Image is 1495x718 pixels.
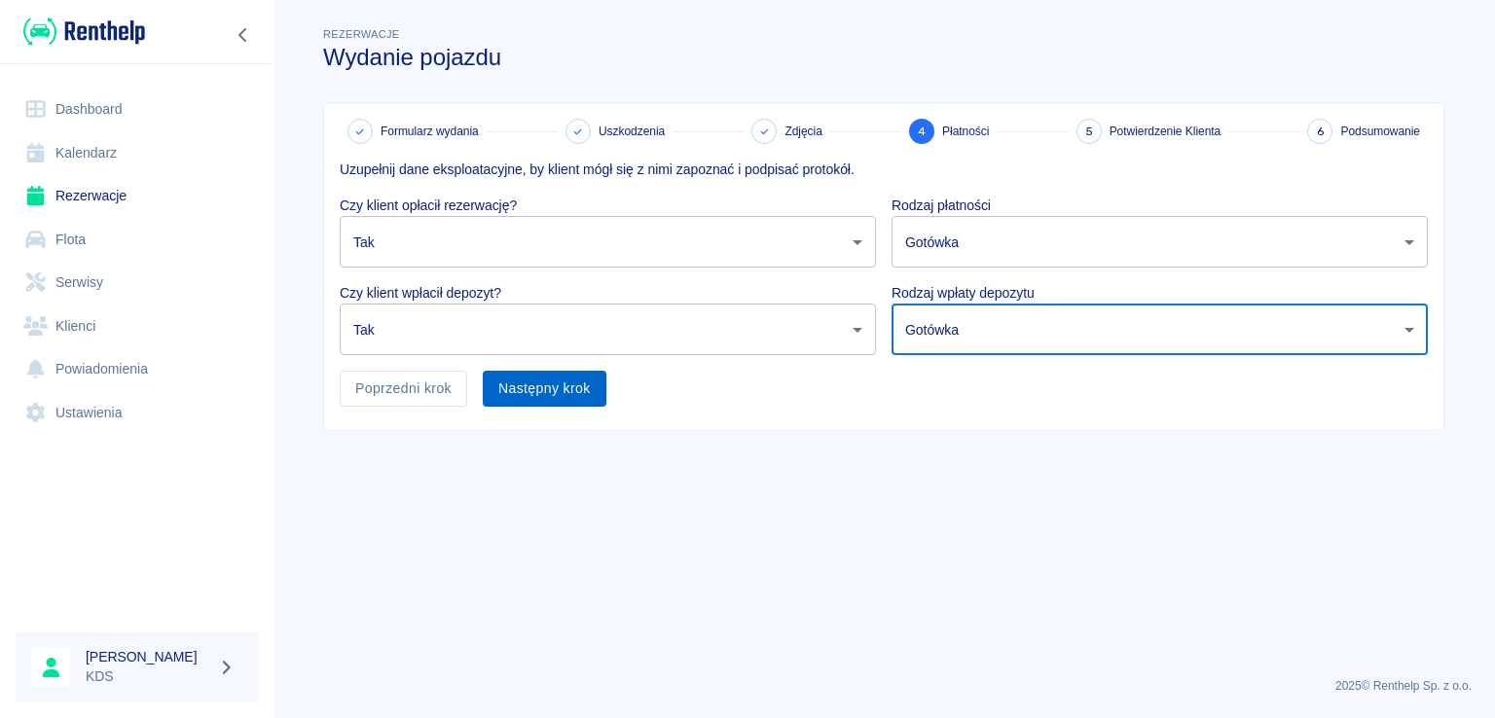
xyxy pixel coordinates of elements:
p: Rodzaj wpłaty depozytu [892,283,1428,304]
span: Rezerwacje [323,28,399,40]
img: Renthelp logo [23,16,145,48]
button: Poprzedni krok [340,371,467,407]
a: Serwisy [16,261,258,305]
a: Kalendarz [16,131,258,175]
p: 2025 © Renthelp Sp. z o.o. [296,677,1472,695]
div: Tak [340,216,876,268]
a: Flota [16,218,258,262]
a: Powiadomienia [16,347,258,391]
a: Klienci [16,305,258,348]
a: Dashboard [16,88,258,131]
div: Gotówka [892,304,1428,355]
p: KDS [86,666,210,687]
p: Czy klient opłacił rezerwację? [340,196,876,216]
span: 5 [1085,122,1093,142]
a: Rezerwacje [16,174,258,218]
span: Potwierdzenie Klienta [1110,123,1222,140]
a: Renthelp logo [16,16,145,48]
span: Płatności [942,123,989,140]
h6: [PERSON_NAME] [86,647,210,666]
div: Gotówka [892,216,1428,268]
span: Zdjęcia [784,123,821,140]
span: 6 [1317,122,1324,142]
div: Tak [340,304,876,355]
span: Podsumowanie [1340,123,1420,140]
a: Ustawienia [16,391,258,435]
span: Uszkodzenia [599,123,665,140]
span: 4 [918,122,926,142]
p: Rodzaj płatności [892,196,1428,216]
p: Czy klient wpłacił depozyt? [340,283,876,304]
button: Zwiń nawigację [229,22,258,48]
button: Następny krok [483,371,606,407]
span: Formularz wydania [381,123,479,140]
h3: Wydanie pojazdu [323,44,1444,71]
p: Uzupełnij dane eksploatacyjne, by klient mógł się z nimi zapoznać i podpisać protokół. [340,160,1428,180]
